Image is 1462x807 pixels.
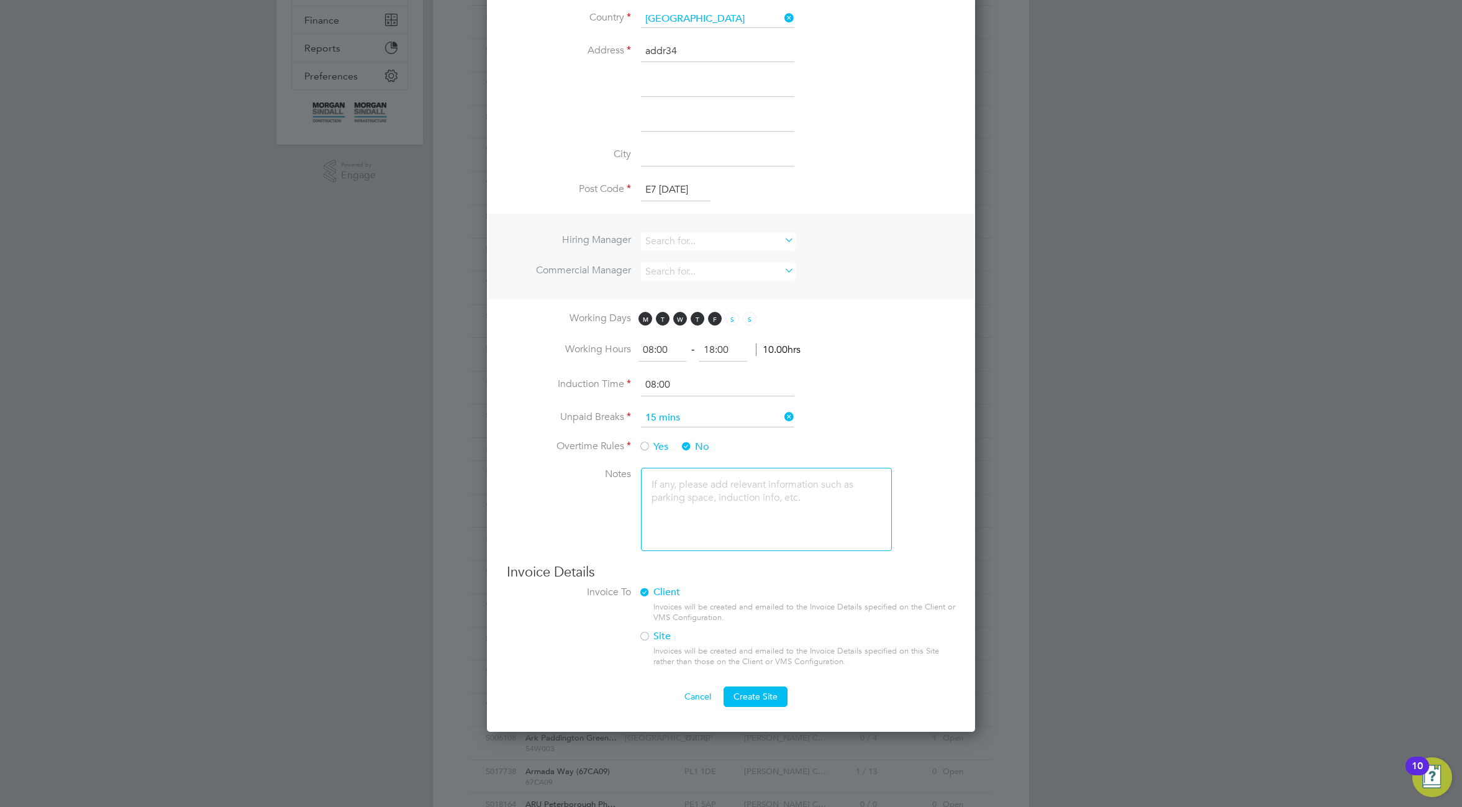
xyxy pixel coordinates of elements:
input: 08:00 [638,339,686,362]
span: T [656,312,670,326]
span: T [691,312,704,326]
label: Hiring Manager [507,234,631,247]
label: Commercial Manager [507,264,631,277]
div: Invoices will be created and emailed to the Invoice Details specified on this Site rather than th... [653,646,955,667]
label: Country [507,11,631,24]
span: M [638,312,652,326]
label: Post Code [507,183,631,196]
label: Notes [507,468,631,481]
span: S [743,312,756,326]
label: Address [507,44,631,57]
label: Client [638,586,946,599]
label: Working Hours [507,343,631,356]
button: Open Resource Center, 10 new notifications [1412,757,1452,797]
span: Yes [638,440,668,453]
span: No [680,440,709,453]
div: 10 [1412,766,1423,782]
label: Overtime Rules [507,440,631,453]
button: Create Site [724,686,788,706]
div: Invoices will be created and emailed to the Invoice Details specified on the Client or VMS Config... [653,602,955,623]
label: City [507,148,631,161]
input: Search for... [641,232,794,250]
span: Create Site [733,691,778,702]
input: Search for... [641,11,794,28]
span: S [725,312,739,326]
input: 17:00 [699,339,747,362]
span: ‐ [689,344,697,356]
label: Working Days [507,312,631,325]
input: Search for... [641,263,794,281]
span: W [673,312,687,326]
span: 10.00hrs [756,344,801,356]
label: Induction Time [507,378,631,391]
h3: Invoice Details [507,563,955,581]
label: Site [638,630,946,643]
input: Select one [641,409,794,427]
label: Unpaid Breaks [507,411,631,424]
span: F [708,312,722,326]
label: Invoice To [507,586,631,599]
button: Cancel [674,686,721,706]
